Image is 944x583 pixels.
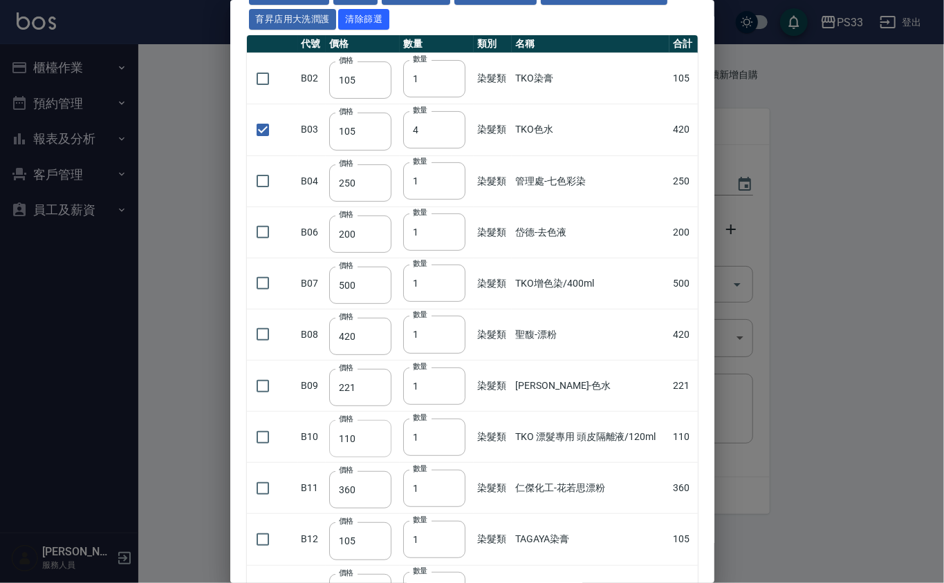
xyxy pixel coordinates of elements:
[474,207,512,258] td: 染髮類
[298,35,326,53] th: 代號
[474,53,512,104] td: 染髮類
[298,361,326,412] td: B09
[339,414,353,424] label: 價格
[413,105,427,115] label: 數量
[669,309,698,360] td: 420
[298,463,326,514] td: B11
[512,309,669,360] td: 聖馥-漂粉
[413,54,427,64] label: 數量
[413,258,427,269] label: 數量
[326,35,400,53] th: 價格
[339,55,353,66] label: 價格
[339,516,353,526] label: 價格
[298,309,326,360] td: B08
[298,258,326,309] td: B07
[413,156,427,166] label: 數量
[338,9,389,30] button: 清除篩選
[474,309,512,360] td: 染髮類
[669,155,698,207] td: 250
[339,568,353,578] label: 價格
[413,207,427,218] label: 數量
[669,258,698,309] td: 500
[298,104,326,155] td: B03
[249,9,337,30] button: 育昇店用大洗潤護
[298,514,326,565] td: B12
[298,155,326,207] td: B04
[474,361,512,412] td: 染髮類
[474,258,512,309] td: 染髮類
[339,158,353,169] label: 價格
[298,53,326,104] td: B02
[474,463,512,514] td: 染髮類
[669,207,698,258] td: 200
[339,209,353,220] label: 價格
[413,463,427,474] label: 數量
[474,35,512,53] th: 類別
[474,155,512,207] td: 染髮類
[339,260,353,271] label: 價格
[669,104,698,155] td: 420
[474,514,512,565] td: 染髮類
[413,566,427,576] label: 數量
[669,514,698,565] td: 105
[669,361,698,412] td: 221
[512,104,669,155] td: TKO色水
[413,515,427,525] label: 數量
[339,106,353,117] label: 價格
[474,104,512,155] td: 染髮類
[512,258,669,309] td: TKO增色染/400ml
[474,412,512,463] td: 染髮類
[413,361,427,372] label: 數量
[512,53,669,104] td: TKO染膏
[512,155,669,207] td: 管理處-七色彩染
[339,312,353,322] label: 價格
[512,514,669,565] td: TAGAYA染膏
[669,463,698,514] td: 360
[298,412,326,463] td: B10
[298,207,326,258] td: B06
[339,465,353,475] label: 價格
[669,35,698,53] th: 合計
[669,412,698,463] td: 110
[413,412,427,423] label: 數量
[400,35,474,53] th: 數量
[669,53,698,104] td: 105
[512,361,669,412] td: [PERSON_NAME]-色水
[512,35,669,53] th: 名稱
[413,309,427,320] label: 數量
[512,412,669,463] td: TKO 漂髮專用 頭皮隔離液/120ml
[512,463,669,514] td: 仁傑化工-花若思漂粉
[512,207,669,258] td: 岱德-去色液
[339,363,353,373] label: 價格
